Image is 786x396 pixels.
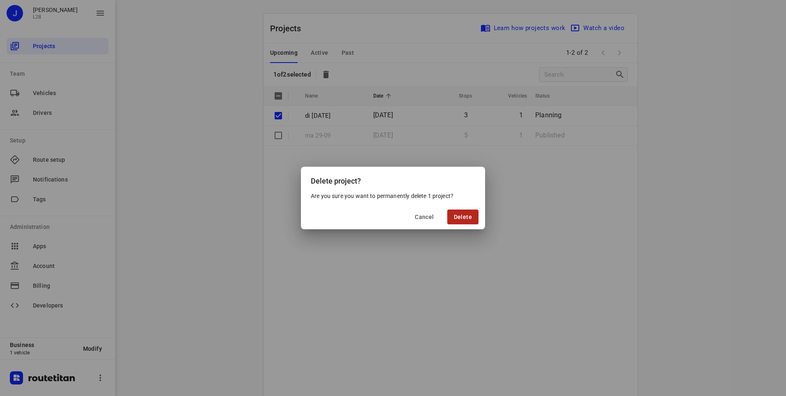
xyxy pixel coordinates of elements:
button: Delete [447,210,479,224]
button: Cancel [408,210,440,224]
span: Delete [454,214,472,220]
p: Are you sure you want to permanently delete 1 project? [311,192,475,200]
div: Delete project? [301,167,485,192]
span: Cancel [415,214,434,220]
